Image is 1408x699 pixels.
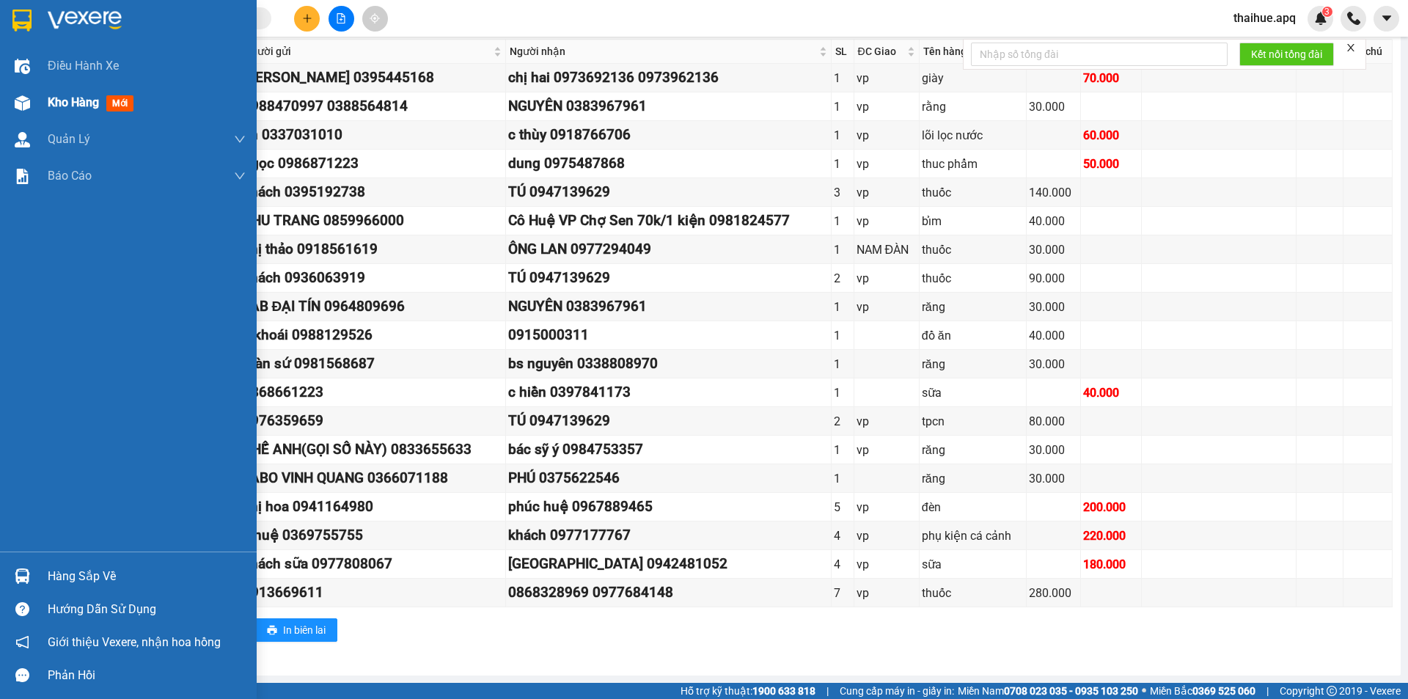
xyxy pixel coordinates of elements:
span: aim [370,13,380,23]
div: TÚ 0947139629 [508,267,829,289]
div: 30.000 [1029,241,1078,259]
div: 5 [834,498,851,516]
span: Miền Bắc [1150,683,1255,699]
div: chị thảo 0918561619 [243,238,503,260]
div: bác sỹ ý 0984753357 [508,439,829,461]
div: vp [857,441,917,459]
img: warehouse-icon [15,95,30,111]
span: printer [267,625,277,637]
span: close [1346,43,1356,53]
span: ⚪️ [1142,688,1146,694]
div: vp [857,269,917,288]
span: Cung cấp máy in - giấy in: [840,683,954,699]
div: thuc phẩm [922,155,1024,173]
strong: 0369 525 060 [1192,685,1255,697]
div: vp [857,298,917,316]
span: thaihue.apq [1222,9,1308,27]
span: | [1266,683,1269,699]
div: 1 [834,384,851,402]
div: TÚ 0947139629 [508,410,829,432]
div: TÚ 0947139629 [508,181,829,203]
span: down [234,170,246,182]
div: 30.000 [1029,98,1078,116]
div: 90.000 [1029,269,1078,288]
img: warehouse-icon [15,132,30,147]
div: 180.000 [1083,555,1139,574]
div: 1 [834,441,851,459]
strong: 1900 633 818 [752,685,815,697]
div: 280.000 [1029,584,1078,602]
div: 30.000 [1029,441,1078,459]
div: LAB ĐẠI TÍN 0964809696 [243,296,503,318]
div: khách 0936063919 [243,267,503,289]
div: 40.000 [1029,326,1078,345]
img: icon-new-feature [1314,12,1327,25]
span: file-add [336,13,346,23]
div: 2 [834,412,851,431]
div: 30.000 [1029,298,1078,316]
div: vp [857,527,917,545]
button: printerIn biên lai [255,618,337,642]
div: 0988470997 0388564814 [243,95,503,117]
button: plus [294,6,320,32]
strong: 0708 023 035 - 0935 103 250 [1004,685,1138,697]
span: ĐC Giao [858,43,904,59]
div: 4 [834,527,851,545]
span: copyright [1327,686,1337,696]
div: 30.000 [1029,469,1078,488]
th: SL [832,40,854,64]
div: dung 0975487868 [508,153,829,175]
div: Hàng sắp về [48,566,246,588]
div: bỉm [922,212,1024,230]
div: răng [922,298,1024,316]
img: warehouse-icon [15,568,30,584]
div: a huệ 0369755755 [243,524,503,546]
div: toàn sứ 0981568687 [243,353,503,375]
span: Báo cáo [48,166,92,185]
th: Tên hàng [920,40,1027,64]
div: 40.000 [1083,384,1139,402]
div: tpcn [922,412,1024,431]
div: 2 [834,269,851,288]
button: aim [362,6,388,32]
div: 40.000 [1029,212,1078,230]
div: NGUYÊN 0383967961 [508,296,829,318]
div: răng [922,469,1024,488]
span: caret-down [1380,12,1393,25]
div: 0913669611 [243,582,503,604]
div: THU TRANG 0859966000 [243,210,503,232]
button: caret-down [1374,6,1399,32]
div: ÔNG LAN 0977294049 [508,238,829,260]
span: question-circle [15,602,29,616]
img: warehouse-icon [15,59,30,74]
div: thuốc [922,584,1024,602]
div: 0868661223 [243,381,503,403]
div: khách sữa 0977808067 [243,553,503,575]
img: solution-icon [15,169,30,184]
div: c hiền 0397841173 [508,381,829,403]
div: sữa [922,555,1024,574]
div: chị hoa 0941164980 [243,496,503,518]
div: 60.000 [1083,126,1139,144]
div: c thùy 0918766706 [508,124,829,146]
th: Ghi chú [1343,40,1393,64]
div: 1 [834,355,851,373]
div: giày [922,69,1024,87]
div: 1 [834,241,851,259]
div: phúc huệ 0967889465 [508,496,829,518]
div: đồ ăn [922,326,1024,345]
div: 1 [834,155,851,173]
div: Phản hồi [48,665,246,687]
div: 0868328969 0977684148 [508,582,829,604]
span: 3 [1324,7,1330,17]
div: vp [857,412,917,431]
input: Nhập số tổng đài [971,43,1228,66]
div: kh 0337031010 [243,124,503,146]
span: Kho hàng [48,95,99,109]
div: chị hai 0973692136 0973962136 [508,67,829,89]
div: 220.000 [1083,527,1139,545]
span: | [826,683,829,699]
div: vp [857,69,917,87]
div: 1 [834,212,851,230]
div: phụ kiện cá cảnh [922,527,1024,545]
